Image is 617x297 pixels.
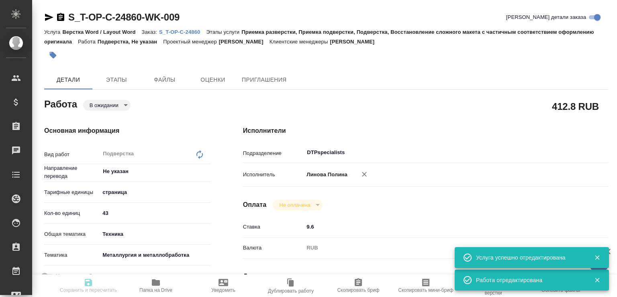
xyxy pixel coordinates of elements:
[270,39,330,45] p: Клиентские менеджеры
[100,227,210,241] div: Техника
[100,186,210,199] div: страница
[589,254,605,261] button: Закрыть
[159,29,206,35] p: S_T-OP-C-24860
[44,209,100,217] p: Кол-во единиц
[257,274,325,297] button: Дублировать работу
[211,287,235,293] span: Уведомить
[87,102,121,109] button: В ожидании
[243,244,304,252] p: Валюта
[552,99,599,113] h2: 412.8 RUB
[44,164,100,180] p: Направление перевода
[304,241,578,255] div: RUB
[97,75,136,85] span: Этапы
[476,276,582,284] div: Работа отредактирована
[243,272,608,281] h4: Дополнительно
[44,29,62,35] p: Услуга
[243,200,267,210] h4: Оплата
[398,287,453,293] span: Скопировать мини-бриф
[273,200,322,210] div: В ожидании
[78,39,98,45] p: Работа
[62,29,141,35] p: Верстка Word / Layout Word
[304,221,578,233] input: ✎ Введи что-нибудь
[44,126,211,136] h4: Основная информация
[219,39,270,45] p: [PERSON_NAME]
[243,171,304,179] p: Исполнитель
[44,29,594,45] p: Приемка разверстки, Приемка подверстки, Подверстка, Восстановление сложного макета с частичным со...
[55,274,122,297] button: Сохранить и пересчитать
[145,75,184,85] span: Файлы
[243,149,304,157] p: Подразделение
[44,251,100,259] p: Тематика
[190,274,257,297] button: Уведомить
[476,254,582,262] div: Услуга успешно отредактирована
[589,276,605,284] button: Закрыть
[337,287,379,293] span: Скопировать бриф
[44,230,100,238] p: Общая тематика
[56,272,107,280] span: Нотариальный заказ
[330,39,380,45] p: [PERSON_NAME]
[206,29,241,35] p: Этапы услуги
[573,152,575,153] button: Open
[243,223,304,231] p: Ставка
[60,287,117,293] span: Сохранить и пересчитать
[268,288,314,294] span: Дублировать работу
[44,151,100,159] p: Вид работ
[243,126,608,136] h4: Исполнители
[49,75,88,85] span: Детали
[56,12,65,22] button: Скопировать ссылку
[98,39,163,45] p: Подверстка, Не указан
[122,274,190,297] button: Папка на Drive
[277,202,313,208] button: Не оплачена
[159,28,206,35] a: S_T-OP-C-24860
[44,12,54,22] button: Скопировать ссылку для ЯМессенджера
[142,29,159,35] p: Заказ:
[44,188,100,196] p: Тарифные единицы
[163,39,219,45] p: Проектный менеджер
[325,274,392,297] button: Скопировать бриф
[392,274,460,297] button: Скопировать мини-бриф
[44,46,62,64] button: Добавить тэг
[304,171,347,179] p: Линова Полина
[355,165,373,183] button: Удалить исполнителя
[506,13,586,21] span: [PERSON_NAME] детали заказа
[68,12,180,23] a: S_T-OP-C-24860-WK-009
[83,100,131,111] div: В ожидании
[44,96,77,111] h2: Работа
[242,75,287,85] span: Приглашения
[194,75,232,85] span: Оценки
[100,207,210,219] input: ✎ Введи что-нибудь
[139,287,172,293] span: Папка на Drive
[206,171,208,172] button: Open
[100,248,210,262] div: Металлургия и металлобработка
